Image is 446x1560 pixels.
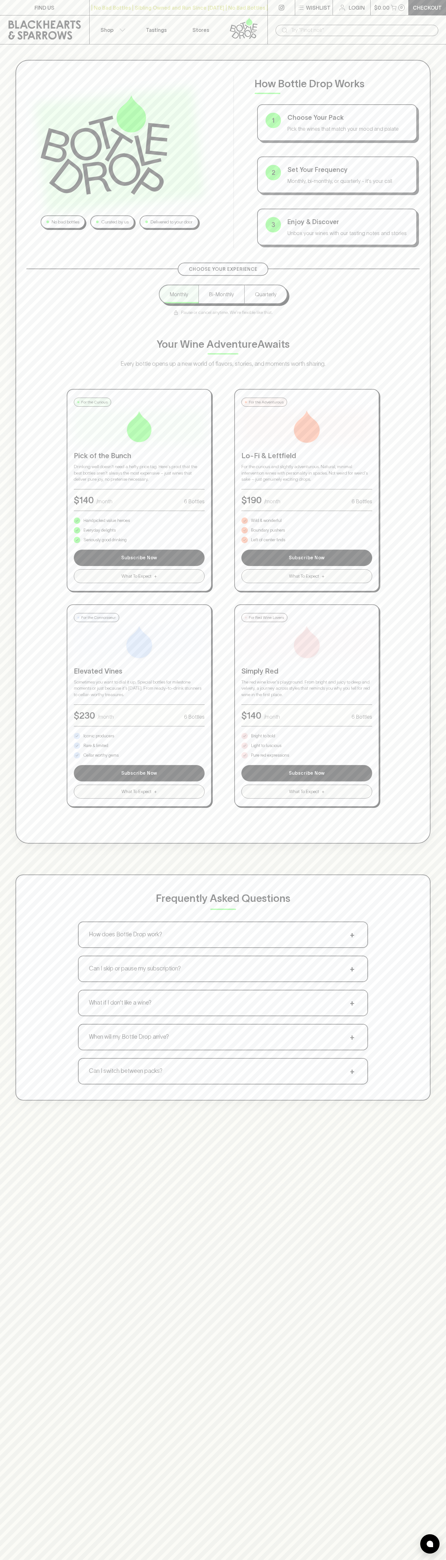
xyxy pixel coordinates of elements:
p: Wishlist [306,4,331,12]
div: 2 [266,165,281,180]
p: Your Wine Adventure [157,336,290,352]
p: Rare & limited [83,742,108,749]
button: How does Bottle Drop work?+ [79,922,367,947]
p: Login [349,4,365,12]
div: 3 [266,217,281,232]
span: + [347,1032,357,1042]
button: Subscribe Now [241,550,372,566]
p: When will my Bottle Drop arrive? [89,1033,169,1041]
p: 6 Bottles [352,713,372,721]
p: /month [98,713,114,721]
p: Pause or cancel anytime. We're flexible like that. [173,309,273,316]
p: Drinking well doesn't need a hefty price tag. Here's proof that the best bottles aren't always th... [74,464,205,483]
button: Monthly [160,285,199,303]
p: Curated by us [101,219,129,225]
button: What To Expect+ [241,569,372,583]
p: Wild & wonderful [251,517,282,524]
p: For the Curious [81,399,108,405]
span: + [322,573,325,580]
p: Sometimes you want to dial it up. Special bottles for milestone moments or just because it's [DAT... [74,679,205,698]
img: Elevated Vines [123,626,155,658]
p: Pick of the Bunch [74,450,205,461]
p: $0.00 [374,4,390,12]
p: The red wine lover's playground. From bright and juicy to deep and velvety, a journey across styl... [241,679,372,698]
img: Bottle Drop [41,95,170,194]
p: 6 Bottles [184,713,205,721]
button: Bi-Monthly [199,285,244,303]
button: Can I skip or pause my subscription?+ [79,956,367,981]
p: 6 Bottles [352,497,372,505]
p: Stores [192,26,209,34]
p: Simply Red [241,666,372,676]
p: Frequently Asked Questions [156,891,290,906]
p: $ 190 [241,493,262,507]
p: Seriously good drinking [83,537,127,543]
p: FIND US [34,4,54,12]
p: Choose Your Pack [287,113,409,122]
p: For the Adventurous [249,399,284,405]
p: Enjoy & Discover [287,217,409,227]
a: Stores [179,15,223,44]
span: + [347,930,357,940]
p: For the curious and slightly adventurous. Natural, minimal intervention wines with personality in... [241,464,372,483]
button: Subscribe Now [241,765,372,781]
p: $ 140 [241,709,261,722]
span: What To Expect [289,573,319,580]
div: 1 [266,113,281,128]
p: Everyday delights [83,527,116,534]
img: Simply Red [291,626,323,658]
p: Unbox your wines with our tasting notes and stories [287,229,409,237]
p: Shop [101,26,113,34]
span: + [154,788,157,795]
span: What To Expect [121,788,151,795]
p: 6 Bottles [184,497,205,505]
img: bubble-icon [427,1541,433,1547]
p: /month [264,497,280,505]
button: What To Expect+ [74,785,205,799]
input: Try "Pinot noir" [291,25,433,35]
p: Boundary pushers [251,527,285,534]
p: Can I switch between packs? [89,1067,162,1075]
p: Delivered to your door [150,219,193,225]
span: Awaits [257,338,290,350]
p: Choose Your Experience [189,266,257,273]
a: Tastings [134,15,179,44]
span: + [154,573,157,580]
span: + [347,998,357,1008]
p: Can I skip or pause my subscription? [89,964,181,973]
p: /month [264,713,280,721]
p: Checkout [413,4,442,12]
p: Elevated Vines [74,666,205,676]
button: What To Expect+ [241,785,372,799]
button: What if I don't like a wine?+ [79,990,367,1016]
p: 0 [400,6,403,9]
span: What To Expect [121,573,151,580]
p: Cellar worthy gems [83,752,119,759]
p: Tastings [146,26,167,34]
img: Lo-Fi & Leftfield [291,411,323,443]
p: Pure red expressions [251,752,289,759]
p: Left of center finds [251,537,285,543]
button: What To Expect+ [74,569,205,583]
span: + [347,964,357,974]
p: Handpicked value heroes [83,517,130,524]
p: What if I don't like a wine? [89,998,151,1007]
p: $ 230 [74,709,95,722]
p: Bright to bold [251,733,275,739]
p: For Red Wine Lovers [249,615,284,620]
p: Lo-Fi & Leftfield [241,450,372,461]
p: No bad bottles [52,219,79,225]
button: Subscribe Now [74,765,205,781]
p: Light to luscious [251,742,281,749]
span: + [322,788,325,795]
p: Pick the wines that match your mood and palate [287,125,409,133]
button: When will my Bottle Drop arrive?+ [79,1025,367,1050]
button: Shop [90,15,134,44]
p: How does Bottle Drop work? [89,930,162,939]
span: + [347,1066,357,1076]
p: Monthly, bi-monthly, or quarterly - it's your call [287,177,409,185]
button: Quarterly [244,285,287,303]
button: Can I switch between packs?+ [79,1059,367,1084]
p: $ 140 [74,493,94,507]
p: /month [96,497,112,505]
